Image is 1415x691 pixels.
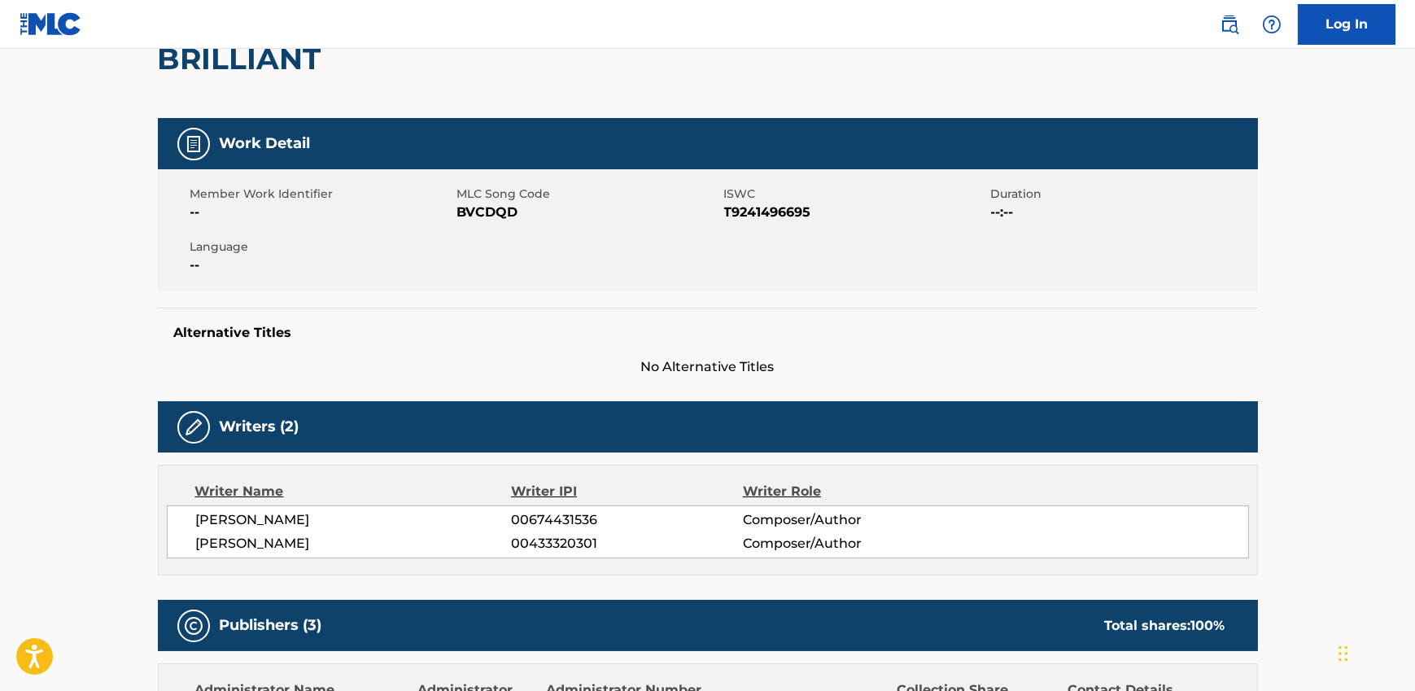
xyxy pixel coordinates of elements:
div: Writer Role [743,482,954,501]
img: MLC Logo [20,12,82,36]
div: Drag [1339,629,1348,678]
span: [PERSON_NAME] [196,510,512,530]
span: --:-- [991,203,1254,222]
span: Duration [991,186,1254,203]
div: Help [1256,8,1288,41]
iframe: Chat Widget [1334,613,1415,691]
h5: Alternative Titles [174,325,1242,341]
div: Writer IPI [511,482,743,501]
img: Work Detail [184,134,203,154]
div: Total shares: [1105,616,1225,636]
span: -- [190,203,453,222]
div: Writer Name [195,482,512,501]
span: [PERSON_NAME] [196,534,512,553]
span: 00433320301 [511,534,742,553]
h5: Writers (2) [220,418,299,436]
img: Publishers [184,616,203,636]
a: Log In [1298,4,1395,45]
span: ISWC [724,186,987,203]
img: help [1262,15,1282,34]
a: Public Search [1213,8,1246,41]
span: No Alternative Titles [158,357,1258,377]
img: Writers [184,418,203,437]
span: Composer/Author [743,510,954,530]
span: MLC Song Code [457,186,720,203]
span: 00674431536 [511,510,742,530]
span: BVCDQD [457,203,720,222]
span: Member Work Identifier [190,186,453,203]
span: Language [190,238,453,256]
img: search [1220,15,1239,34]
span: T9241496695 [724,203,987,222]
span: 100 % [1191,618,1225,633]
span: Composer/Author [743,534,954,553]
h5: Publishers (3) [220,616,322,635]
h5: Work Detail [220,134,311,153]
h2: BRILLIANT [158,41,330,77]
span: -- [190,256,453,275]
